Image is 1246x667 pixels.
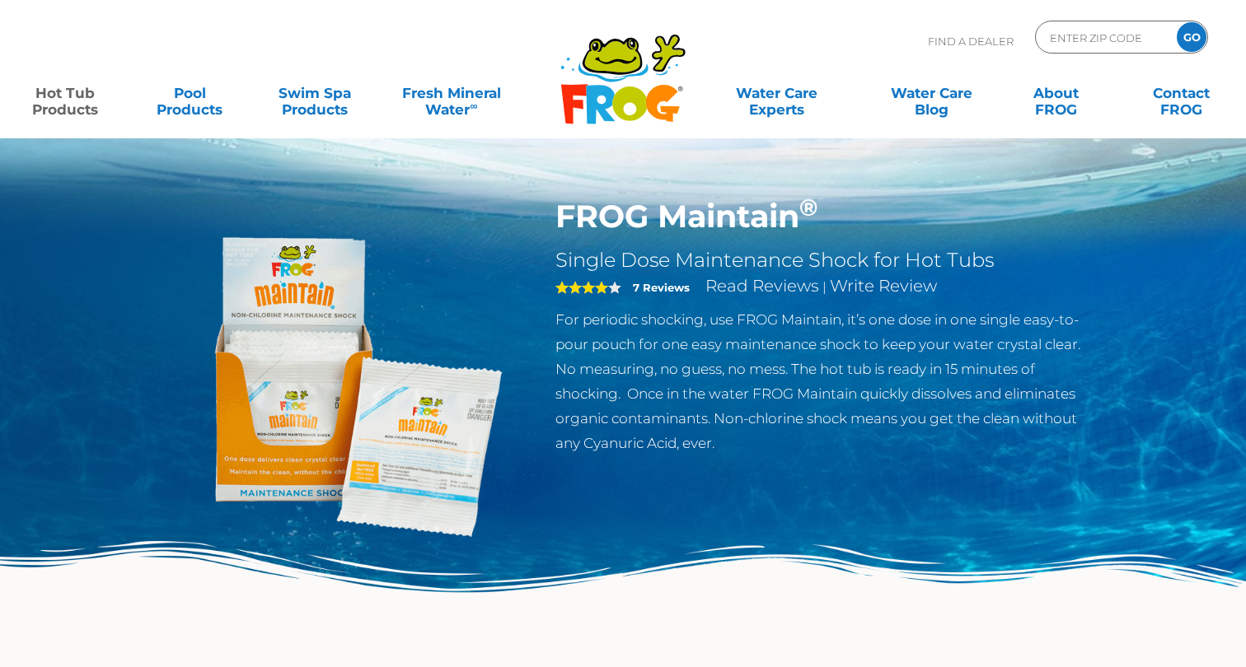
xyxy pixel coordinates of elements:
[1048,26,1159,49] input: Zip Code Form
[928,21,1014,62] p: Find A Dealer
[555,248,1094,273] h2: Single Dose Maintenance Shock for Hot Tubs
[1132,77,1230,110] a: ContactFROG
[141,77,238,110] a: PoolProducts
[830,276,937,296] a: Write Review
[799,193,817,222] sup: ®
[705,276,819,296] a: Read Reviews
[555,198,1094,236] h1: FROG Maintain
[1008,77,1105,110] a: AboutFROG
[16,77,114,110] a: Hot TubProducts
[883,77,980,110] a: Water CareBlog
[470,100,477,112] sup: ∞
[822,279,827,295] span: |
[555,281,608,294] span: 4
[633,281,690,294] strong: 7 Reviews
[391,77,512,110] a: Fresh MineralWater∞
[1177,22,1206,52] input: GO
[266,77,363,110] a: Swim SpaProducts
[697,77,855,110] a: Water CareExperts
[555,307,1094,455] p: For periodic shocking, use FROG Maintain, it’s one dose in one single easy-to-pour pouch for one ...
[153,198,531,575] img: Frog_Maintain_Hero-2-v2.png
